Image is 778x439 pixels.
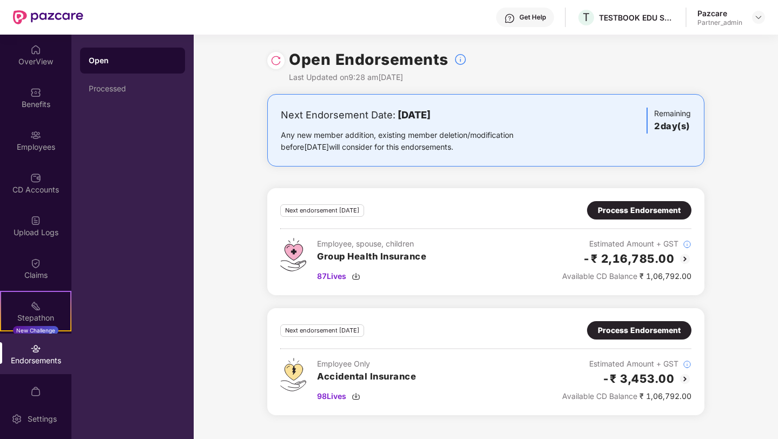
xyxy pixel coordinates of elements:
div: Partner_admin [697,18,742,27]
img: svg+xml;base64,PHN2ZyBpZD0iRG93bmxvYWQtMzJ4MzIiIHhtbG5zPSJodHRwOi8vd3d3LnczLm9yZy8yMDAwL3N2ZyIgd2... [352,392,360,401]
h2: -₹ 3,453.00 [602,370,675,388]
span: 87 Lives [317,270,346,282]
div: Process Endorsement [598,324,681,336]
h3: Group Health Insurance [317,250,426,264]
div: ₹ 1,06,792.00 [562,390,691,402]
img: svg+xml;base64,PHN2ZyBpZD0iSGVscC0zMngzMiIgeG1sbnM9Imh0dHA6Ly93d3cudzMub3JnLzIwMDAvc3ZnIiB3aWR0aD... [504,13,515,24]
img: svg+xml;base64,PHN2ZyBpZD0iQmVuZWZpdHMiIHhtbG5zPSJodHRwOi8vd3d3LnczLm9yZy8yMDAwL3N2ZyIgd2lkdGg9Ij... [30,87,41,98]
div: Next endorsement [DATE] [280,324,364,337]
img: svg+xml;base64,PHN2ZyBpZD0iUmVsb2FkLTMyeDMyIiB4bWxucz0iaHR0cDovL3d3dy53My5vcmcvMjAwMC9zdmciIHdpZH... [271,55,281,66]
h3: 2 day(s) [654,119,691,134]
img: svg+xml;base64,PHN2ZyB4bWxucz0iaHR0cDovL3d3dy53My5vcmcvMjAwMC9zdmciIHdpZHRoPSIyMSIgaGVpZ2h0PSIyMC... [30,301,41,311]
img: svg+xml;base64,PHN2ZyBpZD0iSW5mb18tXzMyeDMyIiBkYXRhLW5hbWU9IkluZm8gLSAzMngzMiIgeG1sbnM9Imh0dHA6Ly... [454,53,467,66]
img: svg+xml;base64,PHN2ZyBpZD0iRHJvcGRvd24tMzJ4MzIiIHhtbG5zPSJodHRwOi8vd3d3LnczLm9yZy8yMDAwL3N2ZyIgd2... [754,13,763,22]
img: svg+xml;base64,PHN2ZyBpZD0iRW1wbG95ZWVzIiB4bWxucz0iaHR0cDovL3d3dy53My5vcmcvMjAwMC9zdmciIHdpZHRoPS... [30,130,41,141]
div: Open [89,55,176,66]
h3: Accidental Insurance [317,370,416,384]
img: svg+xml;base64,PHN2ZyBpZD0iQ0RfQWNjb3VudHMiIGRhdGEtbmFtZT0iQ0QgQWNjb3VudHMiIHhtbG5zPSJodHRwOi8vd3... [30,172,41,183]
h1: Open Endorsements [289,48,449,71]
img: svg+xml;base64,PHN2ZyBpZD0iRW5kb3JzZW1lbnRzIiB4bWxucz0iaHR0cDovL3d3dy53My5vcmcvMjAwMC9zdmciIHdpZH... [30,343,41,354]
img: svg+xml;base64,PHN2ZyBpZD0iQ2xhaW0iIHhtbG5zPSJodHRwOi8vd3d3LnczLm9yZy8yMDAwL3N2ZyIgd2lkdGg9IjIwIi... [30,258,41,269]
div: TESTBOOK EDU SOLUTIONS PRIVATE LIMITED [599,12,675,23]
img: svg+xml;base64,PHN2ZyB4bWxucz0iaHR0cDovL3d3dy53My5vcmcvMjAwMC9zdmciIHdpZHRoPSI0Ny43MTQiIGhlaWdodD... [280,238,306,271]
img: svg+xml;base64,PHN2ZyB4bWxucz0iaHR0cDovL3d3dy53My5vcmcvMjAwMC9zdmciIHdpZHRoPSI0OS4zMjEiIGhlaWdodD... [280,358,306,391]
img: svg+xml;base64,PHN2ZyBpZD0iQmFjay0yMHgyMCIgeG1sbnM9Imh0dHA6Ly93d3cudzMub3JnLzIwMDAvc3ZnIiB3aWR0aD... [678,252,691,265]
div: Employee Only [317,358,416,370]
div: Next endorsement [DATE] [280,204,364,217]
div: Pazcare [697,8,742,18]
span: 98 Lives [317,390,346,402]
img: svg+xml;base64,PHN2ZyBpZD0iRG93bmxvYWQtMzJ4MzIiIHhtbG5zPSJodHRwOi8vd3d3LnczLm9yZy8yMDAwL3N2ZyIgd2... [352,272,360,281]
span: T [583,11,590,24]
div: Any new member addition, existing member deletion/modification before [DATE] will consider for th... [281,129,548,153]
div: Next Endorsement Date: [281,108,548,123]
img: svg+xml;base64,PHN2ZyBpZD0iQmFjay0yMHgyMCIgeG1sbnM9Imh0dHA6Ly93d3cudzMub3JnLzIwMDAvc3ZnIiB3aWR0aD... [678,373,691,385]
div: Get Help [519,13,546,22]
div: Estimated Amount + GST [562,358,691,370]
div: Process Endorsement [598,204,681,216]
img: svg+xml;base64,PHN2ZyBpZD0iSW5mb18tXzMyeDMyIiBkYXRhLW5hbWU9IkluZm8gLSAzMngzMiIgeG1sbnM9Imh0dHA6Ly... [683,240,691,249]
b: [DATE] [398,109,431,121]
div: Employee, spouse, children [317,238,426,250]
h2: -₹ 2,16,785.00 [583,250,674,268]
div: Estimated Amount + GST [562,238,691,250]
img: svg+xml;base64,PHN2ZyBpZD0iU2V0dGluZy0yMHgyMCIgeG1sbnM9Imh0dHA6Ly93d3cudzMub3JnLzIwMDAvc3ZnIiB3aW... [11,414,22,424]
div: Remaining [647,108,691,134]
div: ₹ 1,06,792.00 [562,270,691,282]
span: Available CD Balance [562,271,637,281]
img: New Pazcare Logo [13,10,83,24]
div: Settings [24,414,60,424]
div: Stepathon [1,312,70,323]
img: svg+xml;base64,PHN2ZyBpZD0iSW5mb18tXzMyeDMyIiBkYXRhLW5hbWU9IkluZm8gLSAzMngzMiIgeG1sbnM9Imh0dHA6Ly... [683,360,691,369]
img: svg+xml;base64,PHN2ZyBpZD0iTXlfT3JkZXJzIiBkYXRhLW5hbWU9Ik15IE9yZGVycyIgeG1sbnM9Imh0dHA6Ly93d3cudz... [30,386,41,397]
div: New Challenge [13,326,58,335]
img: svg+xml;base64,PHN2ZyBpZD0iVXBsb2FkX0xvZ3MiIGRhdGEtbmFtZT0iVXBsb2FkIExvZ3MiIHhtbG5zPSJodHRwOi8vd3... [30,215,41,226]
div: Last Updated on 9:28 am[DATE] [289,71,467,83]
span: Available CD Balance [562,391,637,401]
div: Processed [89,84,176,93]
img: svg+xml;base64,PHN2ZyBpZD0iSG9tZSIgeG1sbnM9Imh0dHA6Ly93d3cudzMub3JnLzIwMDAvc3ZnIiB3aWR0aD0iMjAiIG... [30,44,41,55]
